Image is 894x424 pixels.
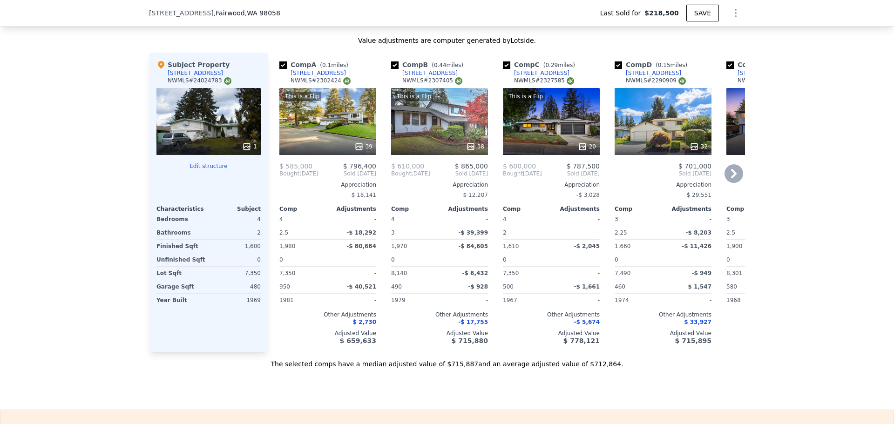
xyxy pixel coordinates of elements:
[279,170,318,177] div: [DATE]
[156,213,207,226] div: Bedrooms
[574,243,600,249] span: -$ 2,045
[678,162,711,170] span: $ 701,000
[688,283,711,290] span: $ 1,547
[391,256,395,263] span: 0
[279,181,376,188] div: Appreciation
[576,192,600,198] span: -$ 3,028
[391,270,407,276] span: 8,140
[279,205,328,213] div: Comp
[149,8,214,18] span: [STREET_ADDRESS]
[684,319,711,325] span: $ 33,927
[340,337,376,344] span: $ 659,633
[279,294,326,307] div: 1981
[455,77,462,85] img: NWMLS Logo
[330,294,376,307] div: -
[503,270,519,276] span: 7,350
[316,62,352,68] span: ( miles)
[615,270,630,276] span: 7,490
[578,142,596,151] div: 20
[210,267,261,280] div: 7,350
[503,181,600,188] div: Appreciation
[615,205,663,213] div: Comp
[210,240,261,253] div: 1,600
[279,69,346,77] a: [STREET_ADDRESS]
[503,69,569,77] a: [STREET_ADDRESS]
[726,181,823,188] div: Appreciation
[675,337,711,344] span: $ 715,895
[149,36,745,45] div: Value adjustments are computer generated by Lotside .
[567,77,574,85] img: NWMLS Logo
[291,77,351,85] div: NWMLS # 2302424
[615,181,711,188] div: Appreciation
[354,142,372,151] div: 39
[503,256,507,263] span: 0
[214,8,280,18] span: , Fairwood
[156,253,207,266] div: Unfinished Sqft
[279,330,376,337] div: Adjusted Value
[726,216,730,222] span: 3
[322,62,331,68] span: 0.1
[503,330,600,337] div: Adjusted Value
[352,192,376,198] span: $ 18,141
[540,62,579,68] span: ( miles)
[391,170,430,177] div: [DATE]
[168,69,223,77] div: [STREET_ADDRESS]
[507,92,545,101] div: This is a Flip
[391,162,424,170] span: $ 610,000
[503,162,536,170] span: $ 600,000
[686,229,711,236] span: -$ 8,203
[391,311,488,318] div: Other Adjustments
[391,69,458,77] a: [STREET_ADDRESS]
[686,5,719,21] button: SAVE
[458,319,488,325] span: -$ 17,755
[503,226,549,239] div: 2
[343,77,351,85] img: NWMLS Logo
[682,243,711,249] span: -$ 11,426
[503,311,600,318] div: Other Adjustments
[434,62,447,68] span: 0.44
[503,170,523,177] span: Bought
[574,283,600,290] span: -$ 1,661
[245,9,280,17] span: , WA 98058
[615,60,691,69] div: Comp D
[402,69,458,77] div: [STREET_ADDRESS]
[574,319,600,325] span: -$ 5,674
[726,330,823,337] div: Adjusted Value
[726,256,730,263] span: 0
[156,162,261,170] button: Edit structure
[615,311,711,318] div: Other Adjustments
[687,192,711,198] span: $ 29,551
[665,213,711,226] div: -
[346,229,376,236] span: -$ 18,292
[615,256,618,263] span: 0
[156,280,207,293] div: Garage Sqft
[353,319,376,325] span: $ 2,730
[663,205,711,213] div: Adjustments
[391,294,438,307] div: 1979
[156,240,207,253] div: Finished Sqft
[346,283,376,290] span: -$ 40,521
[210,253,261,266] div: 0
[665,253,711,266] div: -
[279,311,376,318] div: Other Adjustments
[600,8,645,18] span: Last Sold for
[210,294,261,307] div: 1969
[514,69,569,77] div: [STREET_ADDRESS]
[391,181,488,188] div: Appreciation
[156,294,207,307] div: Year Built
[551,205,600,213] div: Adjustments
[391,226,438,239] div: 3
[209,205,261,213] div: Subject
[328,205,376,213] div: Adjustments
[330,253,376,266] div: -
[279,243,295,249] span: 1,980
[428,62,467,68] span: ( miles)
[503,294,549,307] div: 1967
[514,77,574,85] div: NWMLS # 2327585
[391,216,395,222] span: 4
[691,270,711,276] span: -$ 949
[615,170,711,177] span: Sold [DATE]
[156,205,209,213] div: Characteristics
[462,270,488,276] span: -$ 6,432
[156,226,207,239] div: Bathrooms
